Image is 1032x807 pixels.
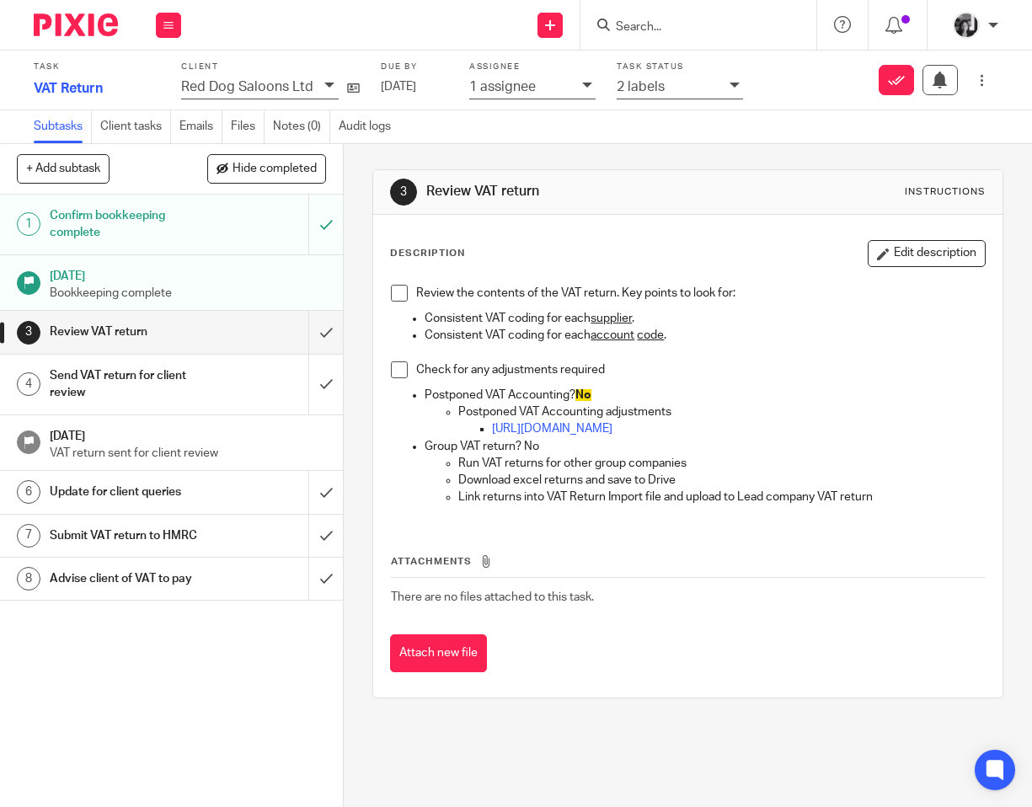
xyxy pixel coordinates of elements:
p: Bookkeeping complete [50,285,327,302]
label: Assignee [469,61,596,72]
p: Consistent VAT coding for each . [425,310,985,327]
label: Client [181,61,360,72]
p: Red Dog Saloons Ltd [181,79,313,94]
p: Description [390,247,465,260]
p: Postponed VAT Accounting adjustments [458,403,985,420]
a: Notes (0) [273,110,330,143]
p: VAT return sent for client review [50,445,327,462]
h1: [DATE] [50,424,327,445]
a: Subtasks [34,110,92,143]
button: Attach new file [390,634,487,672]
span: There are no files attached to this task. [391,591,594,603]
img: IMG_7103.jpg [953,12,980,39]
a: Client tasks [100,110,171,143]
span: [DATE] [381,81,416,93]
div: Instructions [905,185,986,199]
button: Hide completed [207,154,326,183]
a: Files [231,110,265,143]
span: No [575,389,591,401]
input: Search [614,20,766,35]
div: 6 [17,480,40,504]
p: 1 assignee [469,79,536,94]
h1: Send VAT return for client review [50,363,211,406]
a: Audit logs [339,110,399,143]
u: account [591,329,634,341]
p: 2 labels [617,79,665,94]
p: Review the contents of the VAT return. Key points to look for: [416,285,985,302]
p: Consistent VAT coding for each . [425,327,985,344]
h1: Update for client queries [50,479,211,505]
h1: Review VAT return [426,183,724,200]
a: Emails [179,110,222,143]
p: Download excel returns and save to Drive [458,472,985,489]
u: code [637,329,664,341]
div: 8 [17,567,40,591]
h1: Review VAT return [50,319,211,345]
label: Due by [381,61,448,72]
p: Run VAT returns for other group companies [458,455,985,472]
img: Pixie [34,13,118,36]
div: 4 [17,372,40,396]
u: supplier [591,313,632,324]
a: [URL][DOMAIN_NAME] [492,423,612,435]
h1: Submit VAT return to HMRC [50,523,211,548]
button: Edit description [868,240,986,267]
div: 1 [17,212,40,236]
label: Task [34,61,160,72]
h1: Advise client of VAT to pay [50,566,211,591]
h1: [DATE] [50,264,327,285]
label: Task status [617,61,743,72]
div: 3 [390,179,417,206]
p: Postponed VAT Accounting? [425,387,985,403]
span: Hide completed [233,163,317,176]
div: 7 [17,524,40,548]
h1: Confirm bookkeeping complete [50,203,211,246]
div: 3 [17,321,40,345]
p: Group VAT return? No [425,438,985,455]
p: Check for any adjustments required [416,361,985,378]
p: Link returns into VAT Return Import file and upload to Lead company VAT return [458,489,985,505]
span: Attachments [391,557,472,566]
button: + Add subtask [17,154,110,183]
